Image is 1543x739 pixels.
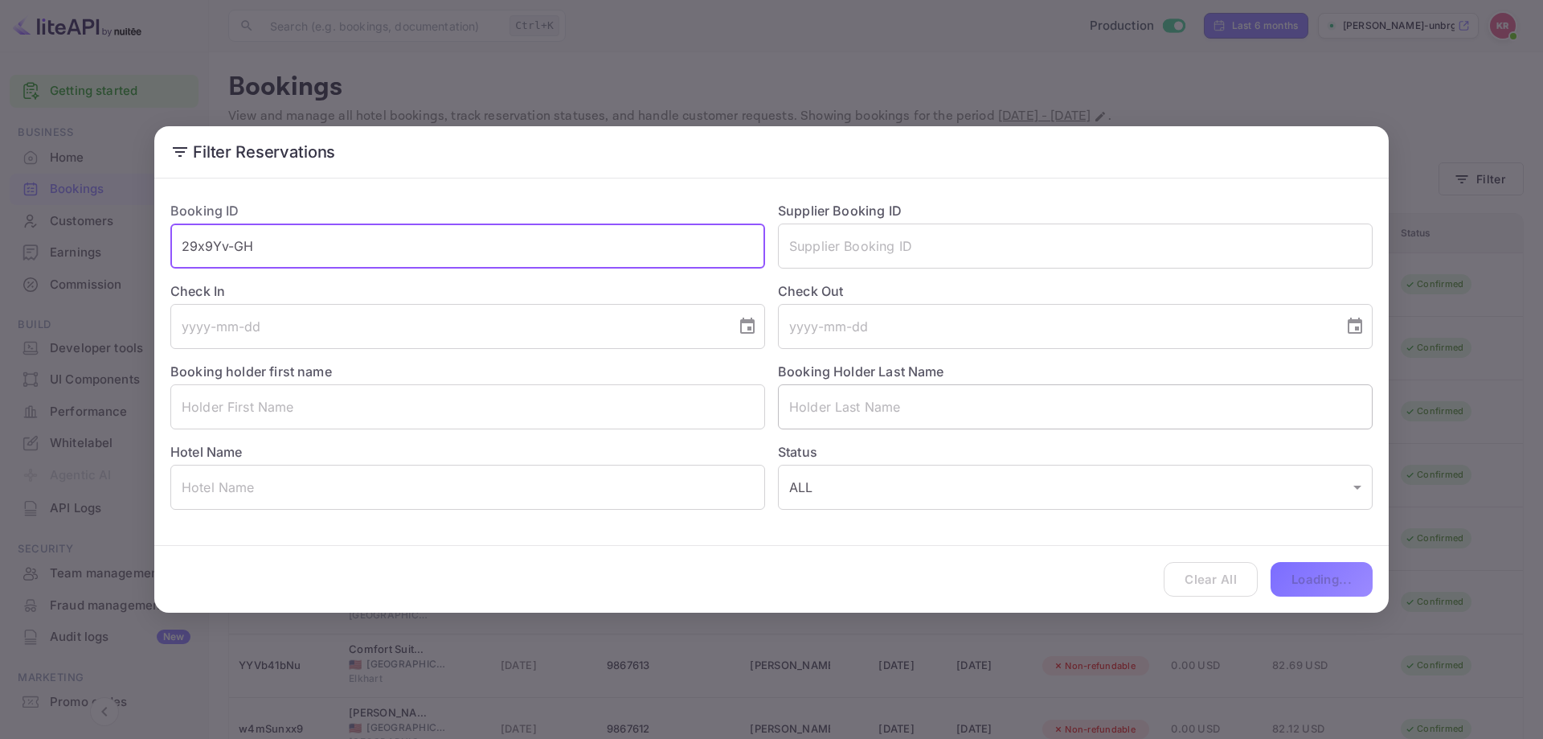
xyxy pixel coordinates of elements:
[170,203,239,219] label: Booking ID
[170,444,243,460] label: Hotel Name
[154,126,1389,178] h2: Filter Reservations
[731,310,763,343] button: Choose date
[778,224,1373,269] input: Supplier Booking ID
[170,281,765,301] label: Check In
[778,465,1373,510] div: ALL
[170,224,765,269] input: Booking ID
[778,203,902,219] label: Supplier Booking ID
[1339,310,1371,343] button: Choose date
[170,304,725,349] input: yyyy-mm-dd
[170,465,765,510] input: Hotel Name
[170,363,332,380] label: Booking holder first name
[778,384,1373,429] input: Holder Last Name
[778,363,944,380] label: Booking Holder Last Name
[778,304,1332,349] input: yyyy-mm-dd
[778,281,1373,301] label: Check Out
[170,384,765,429] input: Holder First Name
[778,442,1373,462] label: Status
